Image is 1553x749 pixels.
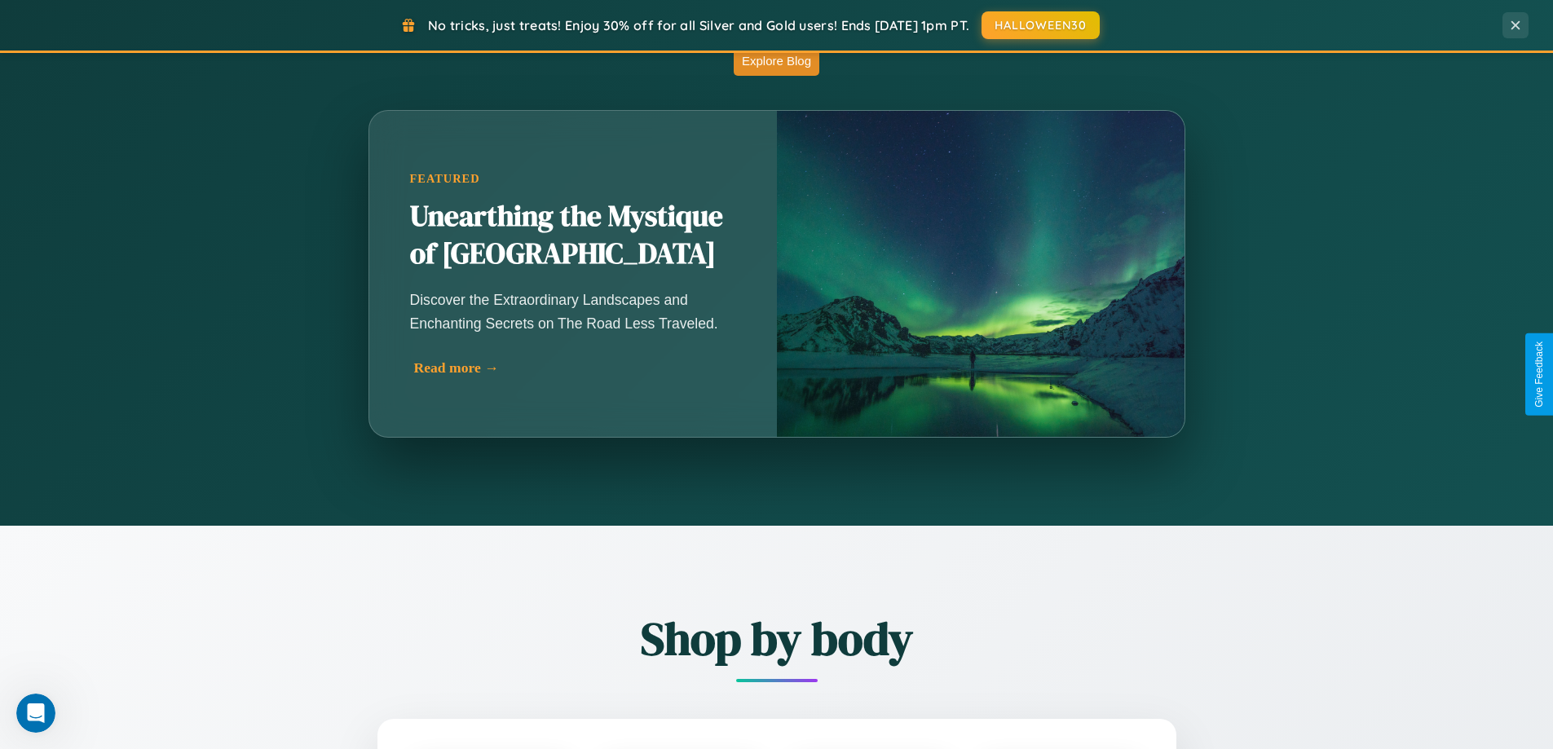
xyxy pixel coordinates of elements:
[1533,341,1545,408] div: Give Feedback
[410,172,736,186] div: Featured
[410,198,736,273] h2: Unearthing the Mystique of [GEOGRAPHIC_DATA]
[288,607,1266,670] h2: Shop by body
[734,46,819,76] button: Explore Blog
[982,11,1100,39] button: HALLOWEEN30
[16,694,55,733] iframe: Intercom live chat
[410,289,736,334] p: Discover the Extraordinary Landscapes and Enchanting Secrets on The Road Less Traveled.
[428,17,969,33] span: No tricks, just treats! Enjoy 30% off for all Silver and Gold users! Ends [DATE] 1pm PT.
[414,359,740,377] div: Read more →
